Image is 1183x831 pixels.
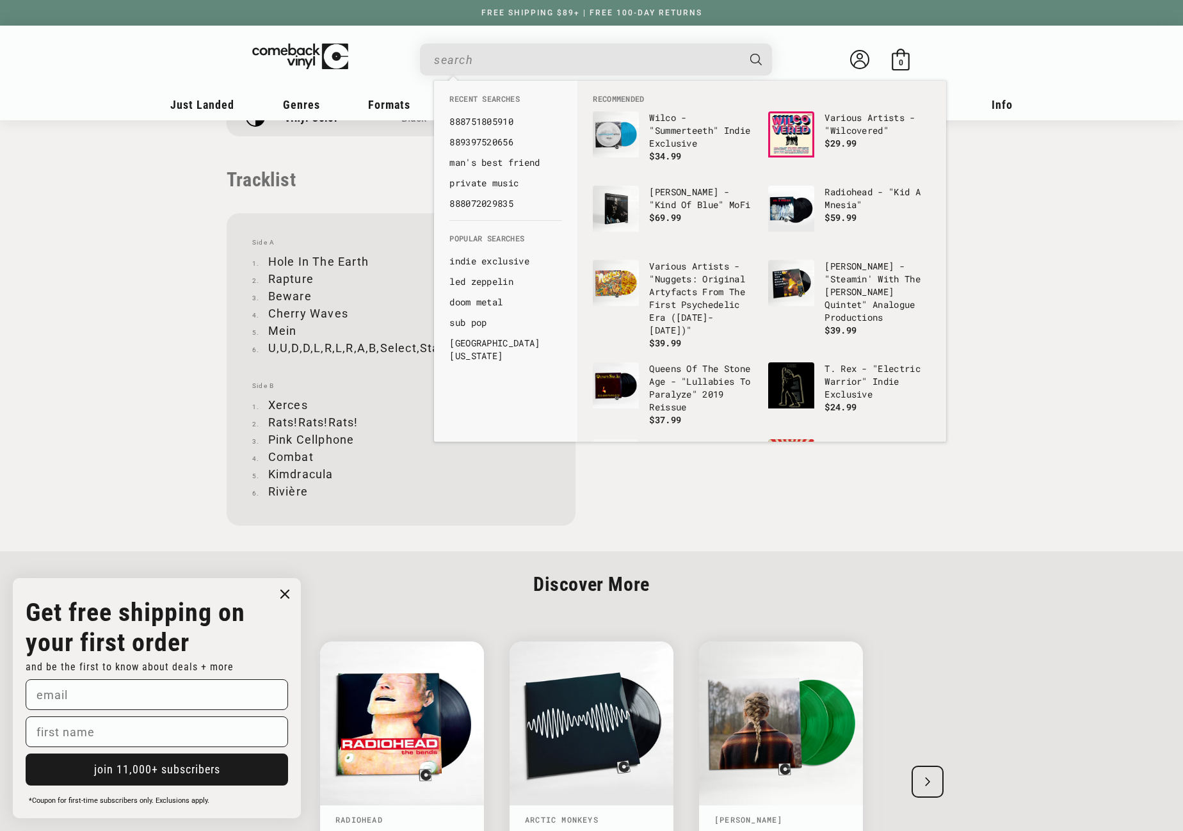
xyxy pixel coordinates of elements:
[449,156,562,169] a: man's best friend
[586,433,762,507] li: default_products: The Beatles - "1"
[577,81,946,442] div: Recommended
[593,362,755,426] a: Queens Of The Stone Age - "Lullabies To Paralyze" 2019 Reissue Queens Of The Stone Age - "Lullabi...
[593,439,755,501] a: The Beatles - "1" The Beatles - "1"
[825,137,857,149] span: $29.99
[252,305,550,322] li: Cherry Waves
[825,111,931,137] p: Various Artists - "Wilcovered"
[649,260,755,337] p: Various Artists - "Nuggets: Original Artyfacts From The First Psychedelic Era ([DATE]-[DATE])"
[825,324,857,336] span: $39.99
[252,270,550,287] li: Rapture
[649,186,755,211] p: [PERSON_NAME] - "Kind Of Blue" MoFi
[443,93,568,111] li: Recent Searches
[586,356,762,433] li: default_products: Queens Of The Stone Age - "Lullabies To Paralyze" 2019 Reissue
[762,105,937,179] li: default_products: Various Artists - "Wilcovered"
[586,179,762,254] li: default_products: Miles Davis - "Kind Of Blue" MoFi
[586,254,762,356] li: default_products: Various Artists - "Nuggets: Original Artyfacts From The First Psychedelic Era (...
[420,44,772,76] div: Search
[443,132,568,152] li: recent_searches: 889397520656
[593,439,639,485] img: The Beatles - "1"
[768,439,814,485] img: Incubus - "Light Grenades" Regular
[649,414,681,426] span: $37.99
[714,814,783,825] a: [PERSON_NAME]
[26,597,245,658] strong: Get free shipping on your first order
[252,465,550,483] li: Kimdracula
[825,401,857,413] span: $24.99
[434,81,577,220] div: Recent Searches
[449,115,562,128] a: 888751805910
[649,439,755,452] p: The Beatles - "1"
[768,260,931,337] a: Miles Davis - "Steamin' With The Miles Davis Quintet" Analogue Productions [PERSON_NAME] - "Steam...
[252,239,550,246] span: Side A
[335,814,383,825] a: Radiohead
[649,150,681,162] span: $34.99
[593,186,639,232] img: Miles Davis - "Kind Of Blue" MoFi
[170,98,234,111] span: Just Landed
[649,362,755,414] p: Queens Of The Stone Age - "Lullabies To Paralyze" 2019 Reissue
[252,431,550,448] li: Pink Cellphone
[275,585,294,604] button: Close dialog
[443,333,568,366] li: default_suggestions: hotel california
[252,396,550,414] li: Xerces
[449,275,562,288] a: led zeppelin
[368,98,410,111] span: Formats
[443,292,568,312] li: default_suggestions: doom metal
[593,186,755,247] a: Miles Davis - "Kind Of Blue" MoFi [PERSON_NAME] - "Kind Of Blue" MoFi $69.99
[825,439,931,465] p: Incubus - "Light Grenades" Regular
[649,211,681,223] span: $69.99
[449,337,562,362] a: [GEOGRAPHIC_DATA][US_STATE]
[469,8,715,17] a: FREE SHIPPING $89+ | FREE 100-DAY RETURNS
[768,111,931,173] a: Various Artists - "Wilcovered" Various Artists - "Wilcovered" $29.99
[252,253,550,270] li: Hole In The Earth
[252,448,550,465] li: Combat
[443,152,568,173] li: recent_searches: man's best friend
[762,254,937,343] li: default_products: Miles Davis - "Steamin' With The Miles Davis Quintet" Analogue Productions
[26,716,288,747] input: first name
[227,168,575,191] p: Tracklist
[899,58,903,67] span: 0
[912,766,944,798] div: Next slide
[434,220,577,373] div: Popular Searches
[443,193,568,214] li: recent_searches: 888072029835
[449,296,562,309] a: doom metal
[768,362,931,424] a: T. Rex - "Electric Warrior" Indie Exclusive T. Rex - "Electric Warrior" Indie Exclusive $24.99
[593,260,639,306] img: Various Artists - "Nuggets: Original Artyfacts From The First Psychedelic Era (1965-1968)"
[768,260,814,306] img: Miles Davis - "Steamin' With The Miles Davis Quintet" Analogue Productions
[252,287,550,305] li: Beware
[449,255,562,268] a: indie exclusive
[768,439,931,501] a: Incubus - "Light Grenades" Regular Incubus - "Light Grenades" Regular
[649,337,681,349] span: $39.99
[593,362,639,408] img: Queens Of The Stone Age - "Lullabies To Paralyze" 2019 Reissue
[593,260,755,350] a: Various Artists - "Nuggets: Original Artyfacts From The First Psychedelic Era (1965-1968)" Variou...
[26,679,288,710] input: email
[825,186,931,211] p: Radiohead - "Kid A Mnesia"
[768,186,931,247] a: Radiohead - "Kid A Mnesia" Radiohead - "Kid A Mnesia" $59.99
[586,93,937,105] li: Recommended
[26,661,234,673] span: and be the first to know about deals + more
[443,173,568,193] li: recent_searches: private music
[593,111,639,157] img: Wilco - "Summerteeth" Indie Exclusive
[762,356,937,430] li: default_products: T. Rex - "Electric Warrior" Indie Exclusive
[992,98,1013,111] span: Info
[443,251,568,271] li: default_suggestions: indie exclusive
[525,814,599,825] a: Arctic Monkeys
[443,271,568,292] li: default_suggestions: led zeppelin
[649,111,755,150] p: Wilco - "Summerteeth" Indie Exclusive
[252,382,550,390] span: Side B
[825,362,931,401] p: T. Rex - "Electric Warrior" Indie Exclusive
[449,197,562,210] a: 888072029835
[825,260,931,324] p: [PERSON_NAME] - "Steamin' With The [PERSON_NAME] Quintet" Analogue Productions
[443,233,568,251] li: Popular Searches
[26,754,288,786] button: join 11,000+ subscribers
[434,47,737,73] input: When autocomplete results are available use up and down arrows to review and enter to select
[768,362,814,408] img: T. Rex - "Electric Warrior" Indie Exclusive
[283,98,320,111] span: Genres
[252,322,550,339] li: Mein
[762,179,937,254] li: default_products: Radiohead - "Kid A Mnesia"
[586,105,762,179] li: default_products: Wilco - "Summerteeth" Indie Exclusive
[825,211,857,223] span: $59.99
[768,186,814,232] img: Radiohead - "Kid A Mnesia"
[252,483,550,500] li: Rivière
[252,414,550,431] li: Rats!Rats!Rats!
[449,177,562,190] a: private music
[593,111,755,173] a: Wilco - "Summerteeth" Indie Exclusive Wilco - "Summerteeth" Indie Exclusive $34.99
